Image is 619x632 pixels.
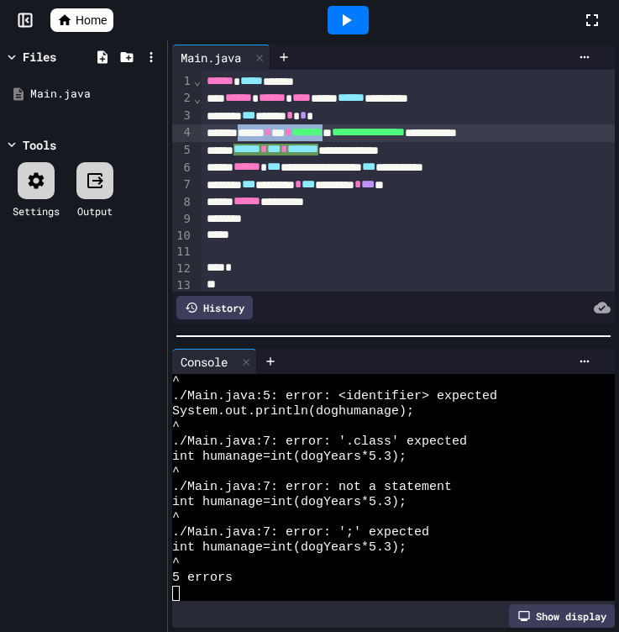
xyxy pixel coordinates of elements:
div: 7 [172,176,193,193]
div: 13 [172,277,193,294]
span: ./Main.java:7: error: ';' expected [172,525,429,540]
span: ^ [172,419,180,434]
div: 9 [172,211,193,228]
span: ^ [172,556,180,571]
div: 4 [172,124,193,141]
div: Tools [23,136,56,154]
div: Main.java [172,45,270,70]
div: 11 [172,244,193,261]
div: Output [77,203,113,219]
div: Main.java [172,49,249,66]
span: ^ [172,465,180,480]
div: 3 [172,108,193,124]
span: Fold line [193,74,202,87]
div: 12 [172,261,193,277]
span: int humanage=int(dogYears*5.3); [172,540,407,556]
div: 10 [172,228,193,245]
span: ^ [172,374,180,389]
span: System.out.println(doghumanage); [172,404,414,419]
span: Home [76,12,107,29]
span: int humanage=int(dogYears*5.3); [172,450,407,465]
span: ^ [172,510,180,525]
span: ./Main.java:7: error: not a statement [172,480,452,495]
div: Console [172,353,236,371]
div: 6 [172,160,193,176]
a: Home [50,8,113,32]
span: 5 errors [172,571,233,586]
span: ./Main.java:5: error: <identifier> expected [172,389,497,404]
div: 5 [172,142,193,160]
span: Fold line [193,92,202,105]
span: int humanage=int(dogYears*5.3); [172,495,407,510]
div: History [176,296,253,319]
div: Settings [13,203,60,219]
div: 8 [172,194,193,211]
div: Files [23,48,56,66]
div: Show display [509,604,615,628]
div: 2 [172,90,193,107]
div: Console [172,349,257,374]
div: 1 [172,73,193,90]
div: Main.java [30,86,161,103]
span: ./Main.java:7: error: '.class' expected [172,434,467,450]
